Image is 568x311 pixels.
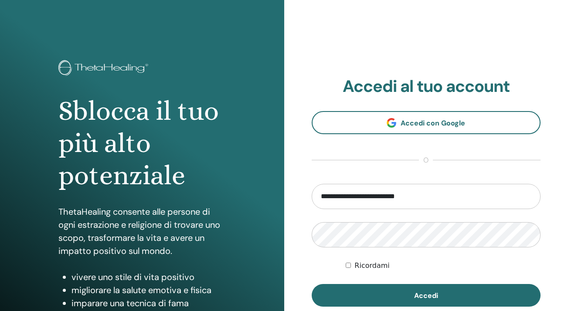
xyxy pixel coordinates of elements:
label: Ricordami [354,260,389,271]
span: o [419,155,433,166]
a: Accedi con Google [312,111,541,134]
li: vivere uno stile di vita positivo [71,270,226,284]
h1: Sblocca il tuo più alto potenziale [58,95,226,192]
button: Accedi [312,284,541,307]
span: Accedi con Google [401,118,465,128]
h2: Accedi al tuo account [312,77,541,97]
p: ThetaHealing consente alle persone di ogni estrazione e religione di trovare uno scopo, trasforma... [58,205,226,257]
li: migliorare la salute emotiva e fisica [71,284,226,297]
span: Accedi [414,291,438,300]
div: Keep me authenticated indefinitely or until I manually logout [346,260,541,271]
